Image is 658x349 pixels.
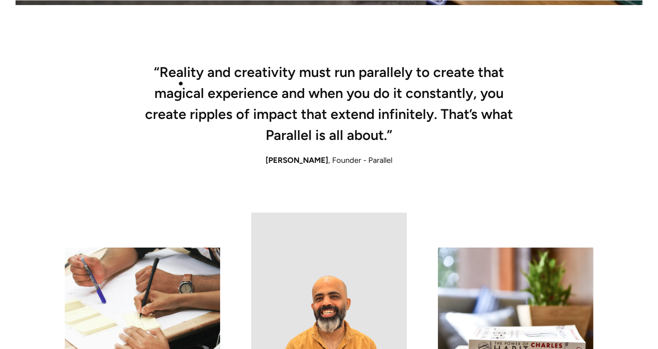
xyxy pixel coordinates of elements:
[65,154,593,166] div: , Founder - Parallel
[142,67,516,146] h2: “Reality and creativity must run parallely to create that magical experience and when you do it c...
[266,155,328,165] span: [PERSON_NAME]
